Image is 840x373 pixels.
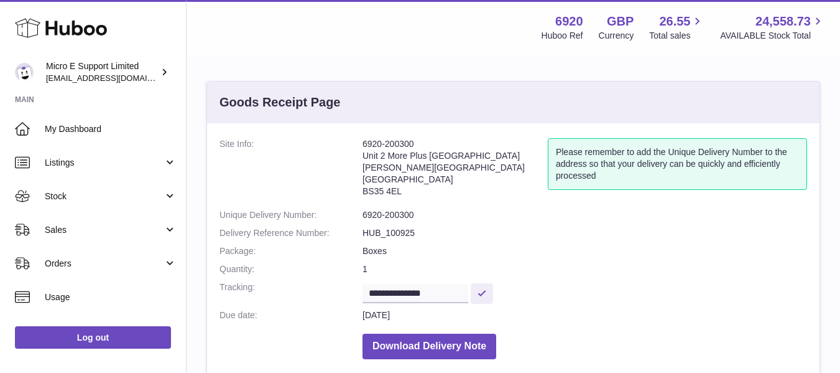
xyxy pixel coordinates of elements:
dd: Boxes [362,245,807,257]
a: Log out [15,326,171,349]
span: AVAILABLE Stock Total [720,30,825,42]
dt: Delivery Reference Number: [219,227,362,239]
a: 24,558.73 AVAILABLE Stock Total [720,13,825,42]
dt: Quantity: [219,263,362,275]
span: 24,558.73 [755,13,811,30]
span: Stock [45,191,164,202]
div: Please remember to add the Unique Delivery Number to the address so that your delivery can be qui... [548,138,807,190]
div: Currency [599,30,634,42]
dt: Site Info: [219,138,362,203]
div: Micro E Support Limited [46,60,158,84]
dt: Package: [219,245,362,257]
strong: 6920 [555,13,583,30]
h3: Goods Receipt Page [219,94,341,111]
span: Sales [45,224,164,236]
dt: Unique Delivery Number: [219,209,362,221]
span: Orders [45,258,164,270]
dd: 1 [362,263,807,275]
dd: [DATE] [362,309,807,321]
span: [EMAIL_ADDRESS][DOMAIN_NAME] [46,73,183,83]
span: Listings [45,157,164,169]
dt: Tracking: [219,281,362,303]
dd: HUB_100925 [362,227,807,239]
dd: 6920-200300 [362,209,807,221]
img: contact@micropcsupport.com [15,63,34,82]
span: Total sales [649,30,704,42]
a: 26.55 Total sales [649,13,704,42]
address: 6920-200300 Unit 2 More Plus [GEOGRAPHIC_DATA] [PERSON_NAME][GEOGRAPHIC_DATA] [GEOGRAPHIC_DATA] B... [362,138,548,203]
div: Huboo Ref [542,30,583,42]
button: Download Delivery Note [362,334,496,359]
span: Usage [45,291,177,303]
strong: GBP [607,13,634,30]
span: My Dashboard [45,123,177,135]
span: 26.55 [659,13,690,30]
dt: Due date: [219,309,362,321]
